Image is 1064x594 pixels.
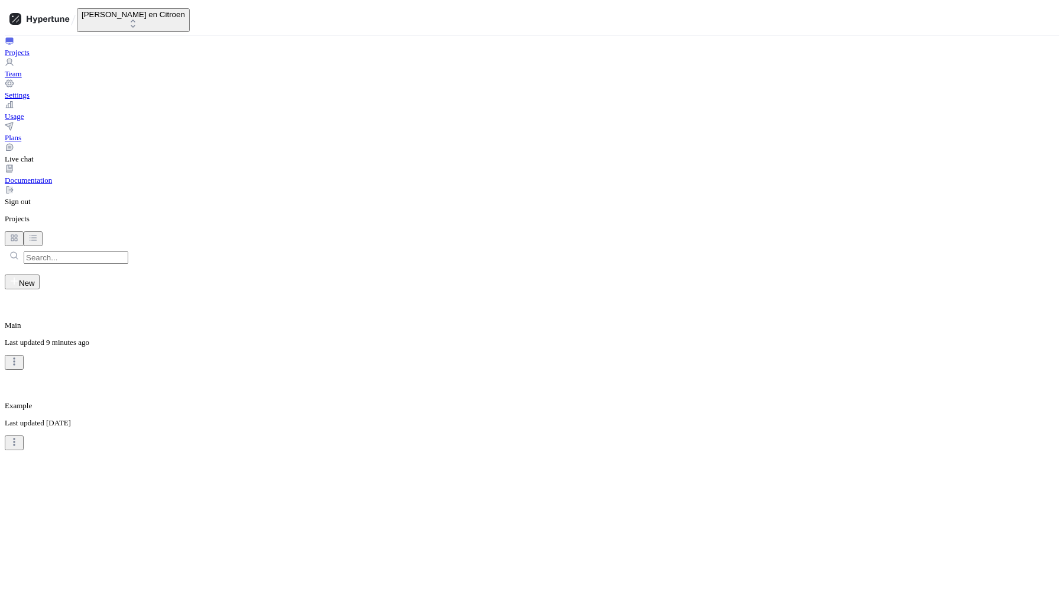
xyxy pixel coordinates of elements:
a: Projects [5,36,1059,57]
div: Live chat [5,154,1059,164]
a: Documentation [5,164,1059,185]
a: Usage [5,100,1059,121]
p: Projects [5,214,1059,224]
div: Settings [5,91,1059,100]
div: Team [5,69,1059,79]
button: [PERSON_NAME] en Citroen [77,8,190,32]
div: Usage [5,112,1059,121]
p: Main [5,321,1059,330]
input: Search... [24,251,128,264]
div: Plans [5,133,1059,143]
a: Settings [5,79,1059,100]
span: New [19,279,35,288]
a: Team [5,57,1059,79]
button: New [5,275,40,289]
div: Sign out [5,197,1059,206]
p: Last updated [DATE] [5,418,1059,428]
div: Documentation [5,176,1059,185]
div: Projects [5,48,1059,57]
p: Last updated 9 minutes ago [5,338,1059,347]
p: Example [5,401,1059,411]
a: Plans [5,121,1059,143]
div: [PERSON_NAME] en Citroen [82,10,185,19]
